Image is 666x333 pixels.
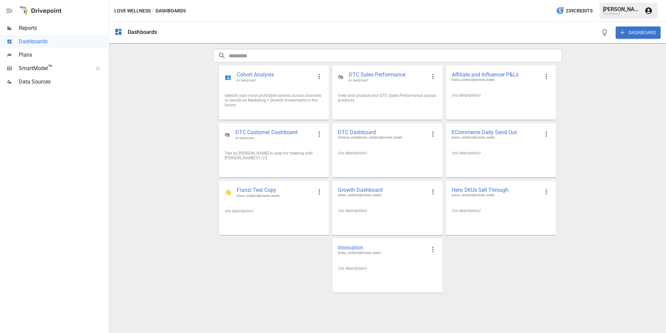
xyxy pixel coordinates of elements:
[349,79,426,82] span: BY DRIVEPOINT
[338,129,426,136] span: DTC Dashboard
[566,7,593,15] span: 239 Credits
[452,71,540,78] span: Affiliate and Influencer P&Ls
[452,186,540,193] span: Hero SKUs Sell Through
[225,151,323,160] div: Test by [PERSON_NAME] in prep for meeting with [PERSON_NAME] 01/23
[603,6,641,12] div: [PERSON_NAME]
[452,93,550,98] div: (no description)
[235,129,313,136] span: DTC Customer Dashboard
[237,71,313,79] span: Cohort Analysis
[452,129,540,136] span: ECommerce Daily Send Out
[19,24,107,32] span: Reports
[616,26,661,39] button: DASHBOARD
[603,12,641,15] div: Love Wellness
[338,74,343,80] div: 🛍
[225,74,231,80] div: 👥
[19,51,107,59] span: Plans
[225,189,231,196] div: 👋
[338,251,426,255] span: [EMAIL_ADDRESS][DOMAIN_NAME]
[152,7,154,15] div: /
[338,208,437,213] div: (no description)
[237,79,313,82] span: BY DRIVEPOINT
[237,194,313,198] span: [EMAIL_ADDRESS][DOMAIN_NAME]
[452,136,540,140] span: [EMAIL_ADDRESS][DOMAIN_NAME]
[349,71,426,79] span: DTC Sales Performance
[237,186,313,194] span: Franzi Test Copy
[225,131,230,138] div: 🛍
[19,38,107,46] span: Dashboards
[338,186,426,193] span: Growth Dashboard
[128,29,157,35] div: Dashboards
[19,64,89,72] span: SmartModel
[225,93,323,107] div: Identify your most profitable cohorts across channels to decide on Marketing + Growth investments...
[452,78,540,82] span: [EMAIL_ADDRESS][DOMAIN_NAME]
[19,78,107,86] span: Data Sources
[338,151,437,155] div: (no description)
[114,7,151,15] button: Love Wellness
[338,193,426,198] span: [EMAIL_ADDRESS][DOMAIN_NAME]
[338,136,426,140] span: [PERSON_NAME][EMAIL_ADDRESS][DOMAIN_NAME]
[452,151,550,155] div: (no description)
[338,93,437,103] div: View and analyze your DTC Sales Performance across products.
[338,244,426,251] span: Innovation
[225,209,323,213] div: (no description)
[452,208,550,213] div: (no description)
[48,63,53,72] span: ™
[235,136,313,140] span: BY DRIVEPOINT
[452,193,540,198] span: [EMAIL_ADDRESS][DOMAIN_NAME]
[338,266,437,271] div: (no description)
[553,5,595,17] button: 239Credits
